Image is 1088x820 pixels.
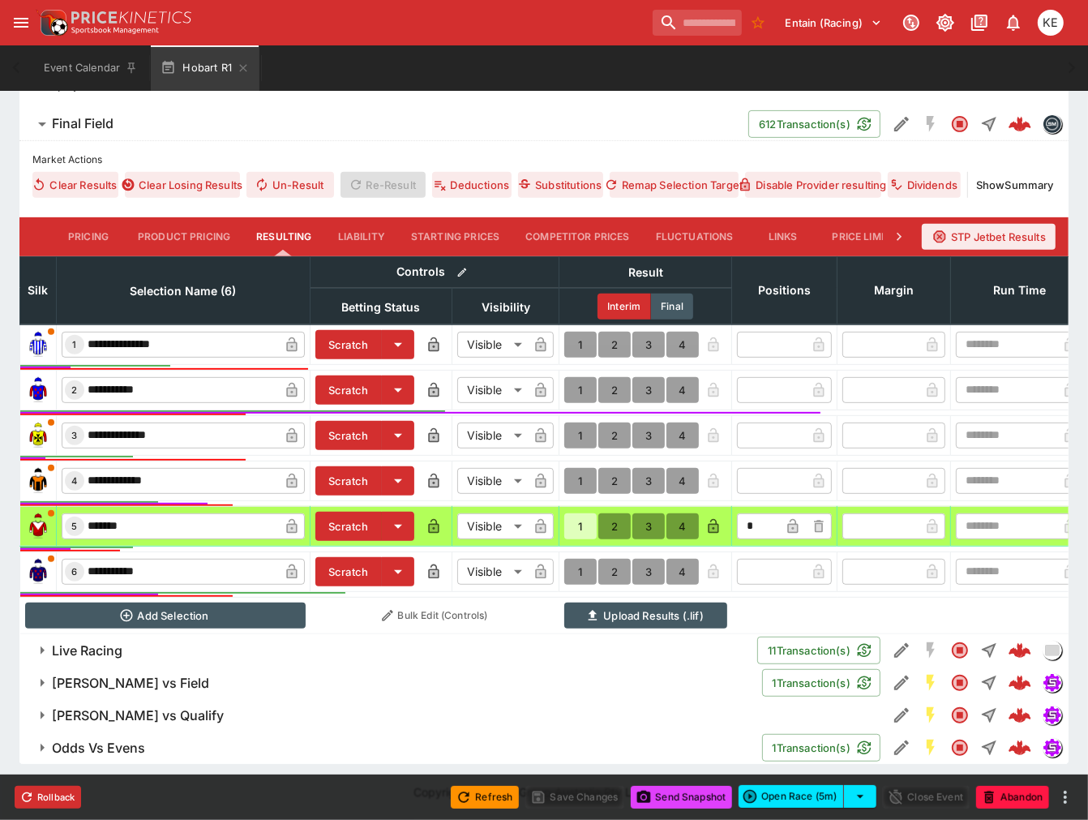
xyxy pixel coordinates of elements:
[887,636,916,665] button: Edit Detail
[457,468,528,494] div: Visible
[747,217,820,256] button: Links
[69,384,81,396] span: 2
[916,636,945,665] button: SGM Disabled
[457,559,528,585] div: Visible
[653,10,742,36] input: search
[52,740,145,757] h6: Odds Vs Evens
[25,377,51,403] img: runner 2
[398,217,512,256] button: Starting Prices
[246,172,333,198] button: Un-Result
[125,217,243,256] button: Product Pricing
[666,423,699,449] button: 4
[564,423,597,449] button: 1
[757,637,880,664] button: 11Transaction(s)
[887,701,916,730] button: Edit Detail
[632,559,665,585] button: 3
[20,256,57,324] th: Silk
[71,27,159,34] img: Sportsbook Management
[632,423,665,449] button: 3
[564,332,597,358] button: 1
[564,377,597,403] button: 1
[632,513,665,539] button: 3
[1043,706,1062,725] div: simulator
[1009,704,1031,727] img: logo-cerberus--red.svg
[52,217,125,256] button: Pricing
[559,256,732,288] th: Result
[1043,706,1061,724] img: simulator
[598,513,631,539] button: 2
[776,10,892,36] button: Select Tenant
[1043,114,1062,134] div: betmakers
[564,468,597,494] button: 1
[1043,673,1062,693] div: simulator
[315,557,382,586] button: Scratch
[564,513,597,539] button: 1
[976,786,1049,809] button: Abandon
[315,603,555,629] button: Bulk Edit (Controls)
[916,701,945,730] button: SGM Enabled
[887,668,916,698] button: Edit Detail
[950,673,970,693] svg: Closed
[1043,115,1061,133] img: betmakers
[1056,788,1075,807] button: more
[452,262,473,283] button: Bulk edit
[19,667,762,699] button: [PERSON_NAME] vs Field
[25,513,51,539] img: runner 5
[1004,732,1036,764] a: 63fc16f1-f2cd-47b1-aafd-553402210eb9
[631,786,732,809] button: Send Snapshot
[945,733,974,762] button: Closed
[457,423,528,449] div: Visible
[34,45,148,91] button: Event Calendar
[19,634,757,667] button: Live Racing
[632,468,665,494] button: 3
[25,423,51,449] img: runner 3
[315,421,382,450] button: Scratch
[931,8,960,37] button: Toggle light/dark mode
[36,6,68,39] img: PriceKinetics Logo
[945,701,974,730] button: Closed
[564,603,727,629] button: Upload Results (.lif)
[745,10,771,36] button: No Bookmarks
[887,733,916,762] button: Edit Detail
[315,466,382,496] button: Scratch
[974,109,1004,139] button: Straight
[71,11,191,24] img: PriceKinetics
[837,256,951,324] th: Margin
[1033,5,1069,41] button: Kelvin Entwisle
[974,172,1056,198] button: ShowSummary
[1043,641,1062,660] div: liveracing
[1009,672,1031,694] div: 46534529-1709-4803-ae77-633ce8dc4730
[52,642,122,659] h6: Live Racing
[887,109,916,139] button: Edit Detail
[69,521,81,532] span: 5
[1009,736,1031,759] img: logo-cerberus--red.svg
[974,701,1004,730] button: Straight
[632,332,665,358] button: 3
[1009,113,1031,135] div: c15c9e79-f168-47a3-aa2e-7e4ccb0bcc84
[315,330,382,359] button: Scratch
[666,513,699,539] button: 4
[432,172,512,198] button: Deductions
[945,636,974,665] button: Closed
[1009,639,1031,662] div: 429fb368-3110-4443-bb92-4c41939dfa78
[25,559,51,585] img: runner 6
[974,636,1004,665] button: Straight
[748,110,880,138] button: 612Transaction(s)
[950,641,970,660] svg: Closed
[945,668,974,698] button: Closed
[512,217,643,256] button: Competitor Prices
[564,559,597,585] button: 1
[125,172,240,198] button: Clear Losing Results
[69,566,81,577] span: 6
[1004,108,1036,140] a: c15c9e79-f168-47a3-aa2e-7e4ccb0bcc84
[1043,739,1061,757] img: simulator
[457,332,528,358] div: Visible
[25,603,306,629] button: Add Selection
[965,8,994,37] button: Documentation
[666,377,699,403] button: 4
[6,8,36,37] button: open drawer
[113,281,255,301] span: Selection Name (6)
[457,513,528,539] div: Visible
[1009,113,1031,135] img: logo-cerberus--red.svg
[598,332,631,358] button: 2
